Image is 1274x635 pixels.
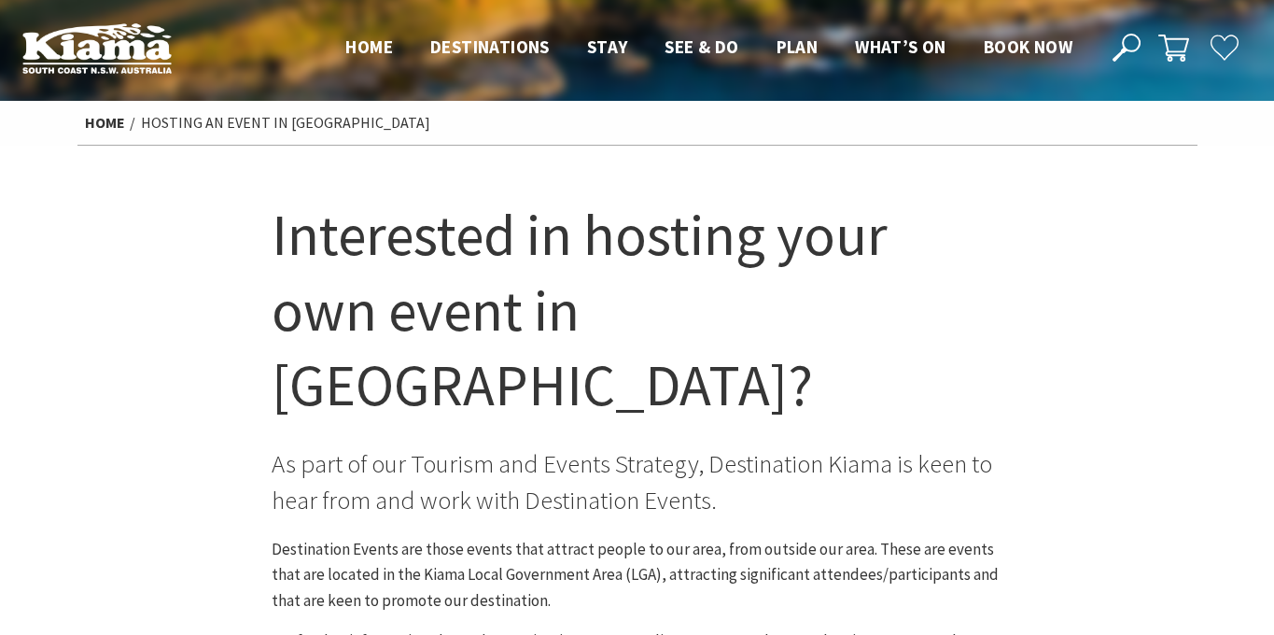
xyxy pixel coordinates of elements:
[777,35,819,58] span: Plan
[272,537,1003,614] p: Destination Events are those events that attract people to our area, from outside our area. These...
[141,111,430,135] li: Hosting an event in [GEOGRAPHIC_DATA]
[272,197,1003,423] h1: Interested in hosting your own event in [GEOGRAPHIC_DATA]?
[984,35,1072,58] span: Book now
[327,33,1091,63] nav: Main Menu
[855,35,946,58] span: What’s On
[430,35,550,58] span: Destinations
[272,445,1003,518] p: As part of our Tourism and Events Strategy, Destination Kiama is keen to hear from and work with ...
[665,35,738,58] span: See & Do
[587,35,628,58] span: Stay
[345,35,393,58] span: Home
[22,22,172,74] img: Kiama Logo
[85,113,125,133] a: Home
